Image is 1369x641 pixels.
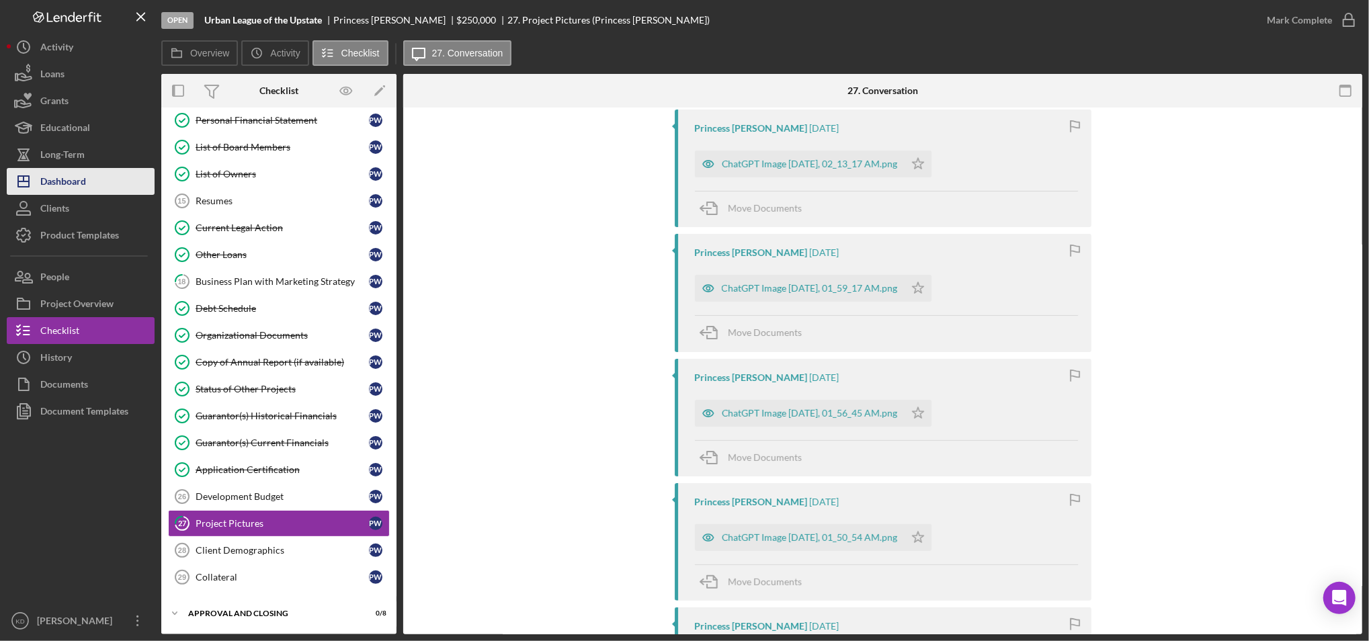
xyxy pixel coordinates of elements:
[369,409,382,423] div: P W
[369,382,382,396] div: P W
[196,249,369,260] div: Other Loans
[196,357,369,368] div: Copy of Annual Report (if available)
[196,115,369,126] div: Personal Financial Statement
[196,464,369,475] div: Application Certification
[810,621,839,632] time: 2025-09-22 15:43
[695,400,931,427] button: ChatGPT Image [DATE], 01_56_45 AM.png
[810,372,839,383] time: 2025-09-22 15:44
[168,295,390,322] a: Debt SchedulePW
[168,107,390,134] a: Personal Financial StatementPW
[161,40,238,66] button: Overview
[196,196,369,206] div: Resumes
[196,222,369,233] div: Current Legal Action
[7,222,155,249] button: Product Templates
[369,302,382,315] div: P W
[695,441,816,474] button: Move Documents
[369,517,382,530] div: P W
[369,194,382,208] div: P W
[7,290,155,317] button: Project Overview
[7,87,155,114] button: Grants
[241,40,308,66] button: Activity
[7,168,155,195] button: Dashboard
[15,617,24,625] text: KD
[1267,7,1332,34] div: Mark Complete
[40,87,69,118] div: Grants
[722,408,898,419] div: ChatGPT Image [DATE], 01_56_45 AM.png
[7,607,155,634] button: KD[PERSON_NAME]
[7,263,155,290] button: People
[168,456,390,483] a: Application CertificationPW
[695,151,931,177] button: ChatGPT Image [DATE], 02_13_17 AM.png
[168,349,390,376] a: Copy of Annual Report (if available)PW
[40,34,73,64] div: Activity
[196,330,369,341] div: Organizational Documents
[7,195,155,222] button: Clients
[369,221,382,234] div: P W
[722,283,898,294] div: ChatGPT Image [DATE], 01_59_17 AM.png
[196,518,369,529] div: Project Pictures
[196,411,369,421] div: Guarantor(s) Historical Financials
[1323,582,1356,614] div: Open Intercom Messenger
[695,621,808,632] div: Princess [PERSON_NAME]
[695,123,808,134] div: Princess [PERSON_NAME]
[40,195,69,225] div: Clients
[403,40,512,66] button: 27. Conversation
[7,317,155,344] button: Checklist
[7,398,155,425] button: Document Templates
[40,222,119,252] div: Product Templates
[196,545,369,556] div: Client Demographics
[168,510,390,537] a: 27Project PicturesPW
[204,15,322,26] b: Urban League of the Upstate
[369,329,382,342] div: P W
[196,491,369,502] div: Development Budget
[729,327,802,338] span: Move Documents
[177,197,185,205] tspan: 15
[810,123,839,134] time: 2025-09-22 15:45
[722,159,898,169] div: ChatGPT Image [DATE], 02_13_17 AM.png
[259,85,298,96] div: Checklist
[40,371,88,401] div: Documents
[695,247,808,258] div: Princess [PERSON_NAME]
[695,497,808,507] div: Princess [PERSON_NAME]
[168,429,390,456] a: Guarantor(s) Current FinancialsPW
[369,140,382,154] div: P W
[190,48,229,58] label: Overview
[40,114,90,144] div: Educational
[369,436,382,450] div: P W
[196,437,369,448] div: Guarantor(s) Current Financials
[178,493,186,501] tspan: 26
[333,15,457,26] div: Princess [PERSON_NAME]
[810,497,839,507] time: 2025-09-22 15:43
[695,191,816,225] button: Move Documents
[40,168,86,198] div: Dashboard
[313,40,388,66] button: Checklist
[7,344,155,371] a: History
[168,187,390,214] a: 15ResumesPW
[168,134,390,161] a: List of Board MembersPW
[40,398,128,428] div: Document Templates
[168,402,390,429] a: Guarantor(s) Historical FinancialsPW
[369,248,382,261] div: P W
[196,384,369,394] div: Status of Other Projects
[7,34,155,60] button: Activity
[432,48,503,58] label: 27. Conversation
[178,573,186,581] tspan: 29
[168,537,390,564] a: 28Client DemographicsPW
[270,48,300,58] label: Activity
[7,114,155,141] button: Educational
[341,48,380,58] label: Checklist
[196,303,369,314] div: Debt Schedule
[188,609,353,617] div: Approval and Closing
[729,202,802,214] span: Move Documents
[7,141,155,168] button: Long-Term
[40,60,65,91] div: Loans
